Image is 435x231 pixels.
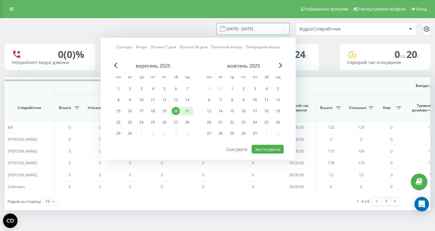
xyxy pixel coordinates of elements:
a: Останні 30 днів [180,44,208,50]
span: 0 [202,184,204,189]
span: 24 [295,48,308,61]
span: 0 [390,124,392,130]
td: 00:00:00 [278,157,316,169]
span: 0 [129,184,131,189]
div: 24 [137,118,145,126]
span: Next Month [279,63,282,68]
td: 00:00:00 [278,145,316,157]
div: 3 [137,85,145,93]
span: 0 [69,136,71,142]
div: пт 5 вер 2025 р. [159,84,170,93]
abbr: понеділок [114,73,123,82]
div: нд 19 жовт 2025 р. [272,107,284,116]
div: 2 [240,85,247,93]
span: Всього [57,105,72,110]
button: Скасувати [223,145,251,154]
span: Реферальна програма [304,7,349,11]
div: 26 [160,118,168,126]
div: 28 [217,130,224,137]
div: сб 18 жовт 2025 р. [261,107,272,116]
div: чт 23 жовт 2025 р. [238,118,249,127]
div: 22 [228,118,236,126]
div: ср 1 жовт 2025 р. [226,84,238,93]
div: вт 7 жовт 2025 р. [215,95,226,104]
span: Співробітник [10,105,49,110]
div: 18 [263,107,270,115]
div: сб 20 вер 2025 р. [170,107,182,116]
div: пт 26 вер 2025 р. [159,118,170,127]
div: 20 [172,107,180,115]
div: ср 17 вер 2025 р. [136,107,147,116]
div: пн 27 жовт 2025 р. [203,129,215,138]
div: 31 [251,130,259,137]
div: ср 8 жовт 2025 р. [226,95,238,104]
div: пт 19 вер 2025 р. [159,107,170,116]
span: 0 [69,160,71,165]
span: Вхідні дзвінки [70,83,300,88]
div: 28 [183,118,191,126]
div: 1 - 6 з 6 [356,198,369,204]
div: 9 [126,96,134,104]
div: 4 [149,85,157,93]
span: Рядків на сторінці [8,199,41,204]
span: 0 [99,136,101,142]
div: 17 [137,107,145,115]
div: 24 [251,118,259,126]
div: пн 1 вер 2025 р. [113,84,124,93]
div: ср 10 вер 2025 р. [136,95,147,104]
div: 25 [149,118,157,126]
button: Застосувати [252,145,284,154]
div: 19 [160,107,168,115]
div: 1 [114,85,122,93]
div: вт 9 вер 2025 р. [124,95,136,104]
span: [PERSON_NAME] [8,136,37,142]
div: ср 22 жовт 2025 р. [226,118,238,127]
span: 0 [390,172,392,178]
div: вт 16 вер 2025 р. [124,107,136,116]
div: чт 30 жовт 2025 р. [238,129,249,138]
span: хв [400,53,406,59]
div: 22 [114,118,122,126]
span: 13 [359,172,363,178]
a: Вчора [136,44,147,50]
div: 6 [205,96,213,104]
div: 15 [228,107,236,115]
abbr: понеділок [205,73,214,82]
div: чт 25 вер 2025 р. [147,118,159,127]
a: Поточний місяць [211,44,242,50]
div: пт 10 жовт 2025 р. [249,95,261,104]
div: ср 3 вер 2025 р. [136,84,147,93]
div: вт 28 жовт 2025 р. [215,129,226,138]
div: 23 [126,118,134,126]
div: чт 11 вер 2025 р. [147,95,159,104]
span: 0 [69,124,71,130]
div: вересень 2025 [113,63,193,69]
span: Унікальні [349,105,366,110]
div: 23 [240,118,247,126]
span: 0 [390,136,392,142]
div: сб 27 вер 2025 р. [170,118,182,127]
span: 20 [406,48,420,61]
span: 0 [390,160,392,165]
abbr: неділя [273,73,282,82]
div: 2 [126,85,134,93]
div: 20 [205,118,213,126]
div: 0 (0)% [58,49,84,60]
div: пт 17 жовт 2025 р. [249,107,261,116]
abbr: п’ятниця [160,73,169,82]
div: 14 [217,107,224,115]
span: 173 [358,160,364,165]
div: 11 [149,96,157,104]
abbr: середа [227,73,237,82]
span: 0 [99,160,101,165]
div: пн 20 жовт 2025 р. [203,118,215,127]
div: нд 14 вер 2025 р. [182,95,193,104]
div: пн 8 вер 2025 р. [113,95,124,104]
div: пт 31 жовт 2025 р. [249,129,261,138]
abbr: четвер [148,73,157,82]
span: [PERSON_NAME] [8,172,37,178]
div: 7 [217,96,224,104]
span: 133 [328,124,334,130]
div: 9 [240,96,247,104]
div: Open Intercom Messenger [414,197,429,211]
